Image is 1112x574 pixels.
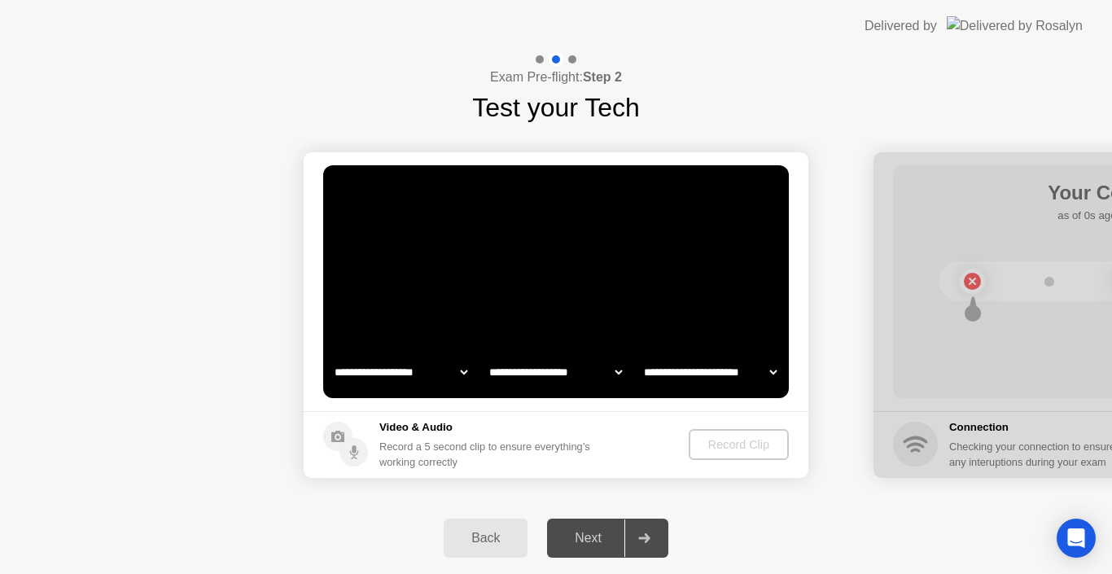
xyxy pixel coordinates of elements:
[865,16,937,36] div: Delivered by
[472,88,640,127] h1: Test your Tech
[379,419,597,436] h5: Video & Audio
[449,531,523,546] div: Back
[552,531,624,546] div: Next
[689,429,789,460] button: Record Clip
[379,439,597,470] div: Record a 5 second clip to ensure everything’s working correctly
[583,70,622,84] b: Step 2
[641,356,780,388] select: Available microphones
[695,438,782,451] div: Record Clip
[486,356,625,388] select: Available speakers
[547,519,668,558] button: Next
[947,16,1083,35] img: Delivered by Rosalyn
[490,68,622,87] h4: Exam Pre-flight:
[1057,519,1096,558] div: Open Intercom Messenger
[444,519,528,558] button: Back
[331,356,471,388] select: Available cameras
